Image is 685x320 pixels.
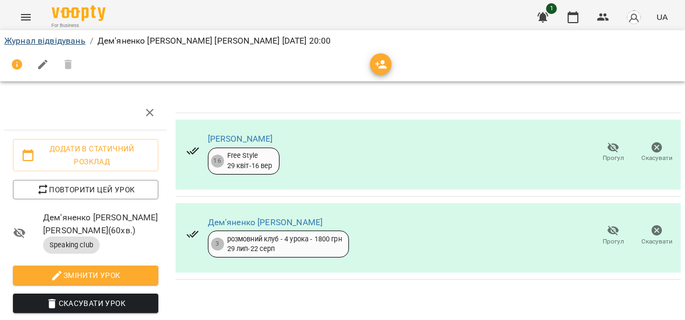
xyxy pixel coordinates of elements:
span: Прогул [603,237,624,246]
span: Скасувати [641,237,673,246]
button: Змінити урок [13,266,158,285]
img: Voopty Logo [52,5,106,21]
button: Скасувати [635,220,679,251]
button: Прогул [591,137,635,168]
span: 1 [546,3,557,14]
div: Free Style 29 квіт - 16 вер [227,151,272,171]
div: 16 [211,155,224,168]
button: Додати в статичний розклад [13,139,158,171]
a: Дем'яненко [PERSON_NAME] [208,217,323,227]
button: Прогул [591,220,635,251]
span: Прогул [603,154,624,163]
li: / [90,34,93,47]
span: Скасувати [641,154,673,163]
div: розмовний клуб - 4 урока - 1800 грн 29 лип - 22 серп [227,234,342,254]
span: Змінити урок [22,269,150,282]
nav: breadcrumb [4,34,681,47]
span: Дем'яненко [PERSON_NAME] [PERSON_NAME] ( 60 хв. ) [43,211,158,236]
button: Menu [13,4,39,30]
a: [PERSON_NAME] [208,134,273,144]
span: Повторити цей урок [22,183,150,196]
span: UA [656,11,668,23]
button: Скасувати [635,137,679,168]
a: Журнал відвідувань [4,36,86,46]
div: 3 [211,238,224,251]
button: Повторити цей урок [13,180,158,199]
span: Скасувати Урок [22,297,150,310]
span: Speaking club [43,240,100,250]
img: avatar_s.png [626,10,641,25]
button: UA [652,7,672,27]
span: Додати в статичний розклад [22,142,150,168]
button: Скасувати Урок [13,294,158,313]
span: For Business [52,22,106,29]
p: Дем'яненко [PERSON_NAME] [PERSON_NAME] [DATE] 20:00 [97,34,331,47]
